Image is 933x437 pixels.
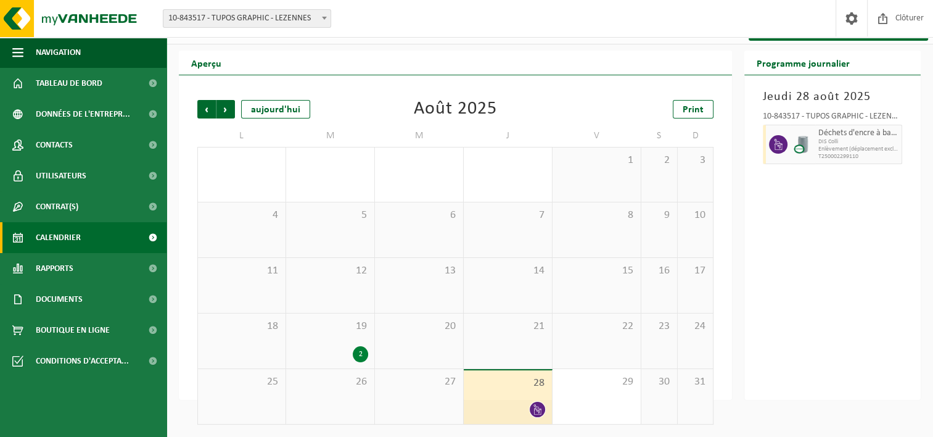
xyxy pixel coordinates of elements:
span: Données de l'entrepr... [36,99,130,130]
span: 10 [684,209,707,222]
div: 10-843517 - TUPOS GRAPHIC - LEZENNES [763,112,902,125]
span: 10-843517 - TUPOS GRAPHIC - LEZENNES [163,10,331,27]
span: 28 [470,377,546,390]
div: 2 [353,346,368,362]
span: DIS Colli [818,138,898,146]
span: Boutique en ligne [36,315,110,346]
span: 30 [647,375,671,389]
img: LP-LD-00200-CU [794,135,812,154]
span: Documents [36,284,83,315]
td: M [375,125,464,147]
div: Août 2025 [414,100,497,119]
span: Calendrier [36,222,81,253]
span: 20 [381,320,457,333]
span: Précédent [197,100,216,119]
span: 15 [559,264,635,278]
span: 3 [684,154,707,167]
span: 27 [381,375,457,389]
span: 31 [684,375,707,389]
span: 4 [204,209,279,222]
span: Conditions d'accepta... [36,346,129,377]
span: 22 [559,320,635,333]
span: 9 [647,209,671,222]
span: Print [683,105,704,115]
span: 24 [684,320,707,333]
span: 10-843517 - TUPOS GRAPHIC - LEZENNES [163,9,331,28]
h2: Programme journalier [744,51,862,75]
span: 19 [292,320,368,333]
span: 11 [204,264,279,278]
span: 23 [647,320,671,333]
td: V [553,125,641,147]
td: L [197,125,286,147]
span: 5 [292,209,368,222]
td: J [464,125,553,147]
span: Tableau de bord [36,68,102,99]
span: Contrat(s) [36,191,78,222]
span: 26 [292,375,368,389]
span: 25 [204,375,279,389]
span: Déchets d'encre à base de solvant [818,128,898,138]
span: 21 [470,320,546,333]
span: 8 [559,209,635,222]
span: 14 [470,264,546,278]
span: Utilisateurs [36,160,86,191]
h2: Aperçu [179,51,234,75]
span: 16 [647,264,671,278]
span: 17 [684,264,707,278]
span: Suivant [216,100,235,119]
span: 18 [204,320,279,333]
span: T250002299110 [818,153,898,160]
td: S [641,125,678,147]
div: aujourd'hui [241,100,310,119]
span: Enlèvement (déplacement exclu) [818,146,898,153]
span: 2 [647,154,671,167]
span: Contacts [36,130,73,160]
span: 1 [559,154,635,167]
span: 13 [381,264,457,278]
span: 6 [381,209,457,222]
td: D [678,125,714,147]
a: Print [673,100,713,119]
span: Navigation [36,37,81,68]
span: 29 [559,375,635,389]
h3: Jeudi 28 août 2025 [763,88,902,106]
span: 12 [292,264,368,278]
span: 7 [470,209,546,222]
td: M [286,125,375,147]
span: Rapports [36,253,73,284]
